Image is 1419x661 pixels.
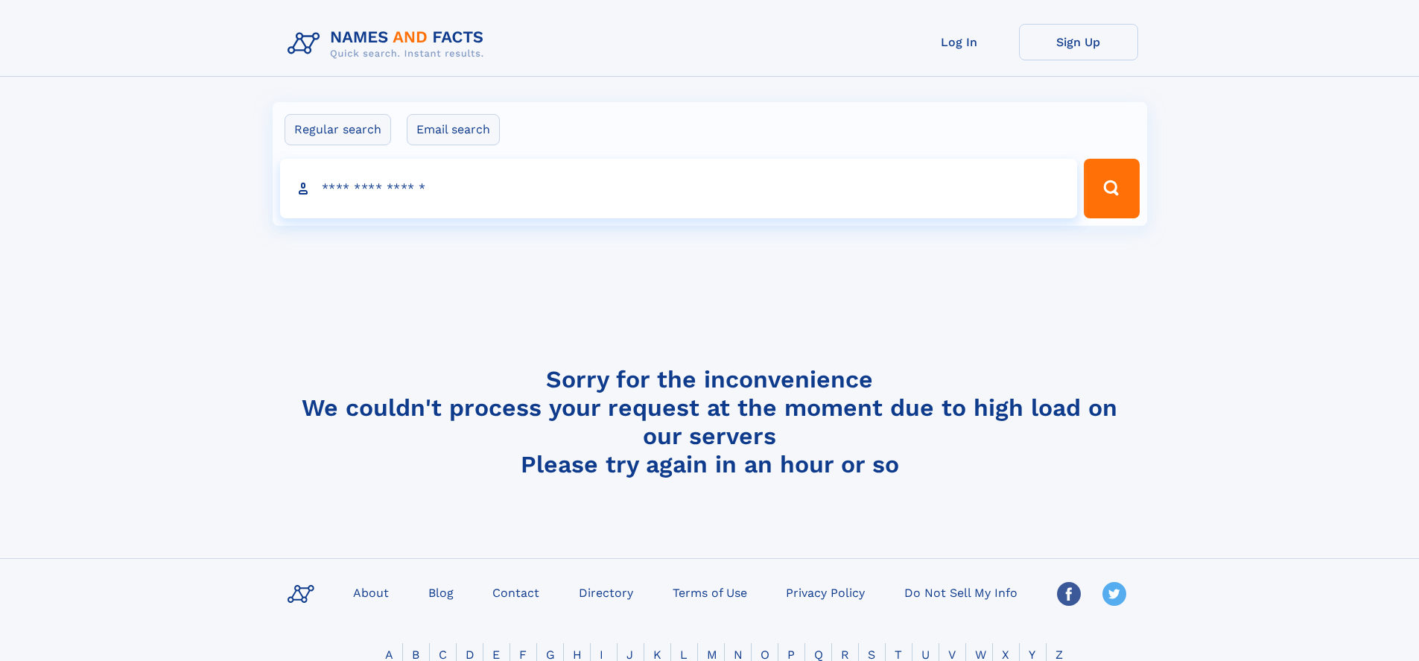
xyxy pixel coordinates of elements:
a: Sign Up [1019,24,1138,60]
a: Log In [900,24,1019,60]
input: search input [280,159,1078,218]
img: Twitter [1102,582,1126,606]
h4: Sorry for the inconvenience We couldn't process your request at the moment due to high load on ou... [282,365,1138,478]
img: Logo Names and Facts [282,24,496,64]
a: Do Not Sell My Info [898,581,1023,603]
a: Terms of Use [667,581,753,603]
a: About [347,581,395,603]
label: Regular search [285,114,391,145]
a: Blog [422,581,460,603]
a: Contact [486,581,545,603]
img: Facebook [1057,582,1081,606]
label: Email search [407,114,500,145]
a: Privacy Policy [780,581,871,603]
button: Search Button [1084,159,1139,218]
a: Directory [573,581,639,603]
